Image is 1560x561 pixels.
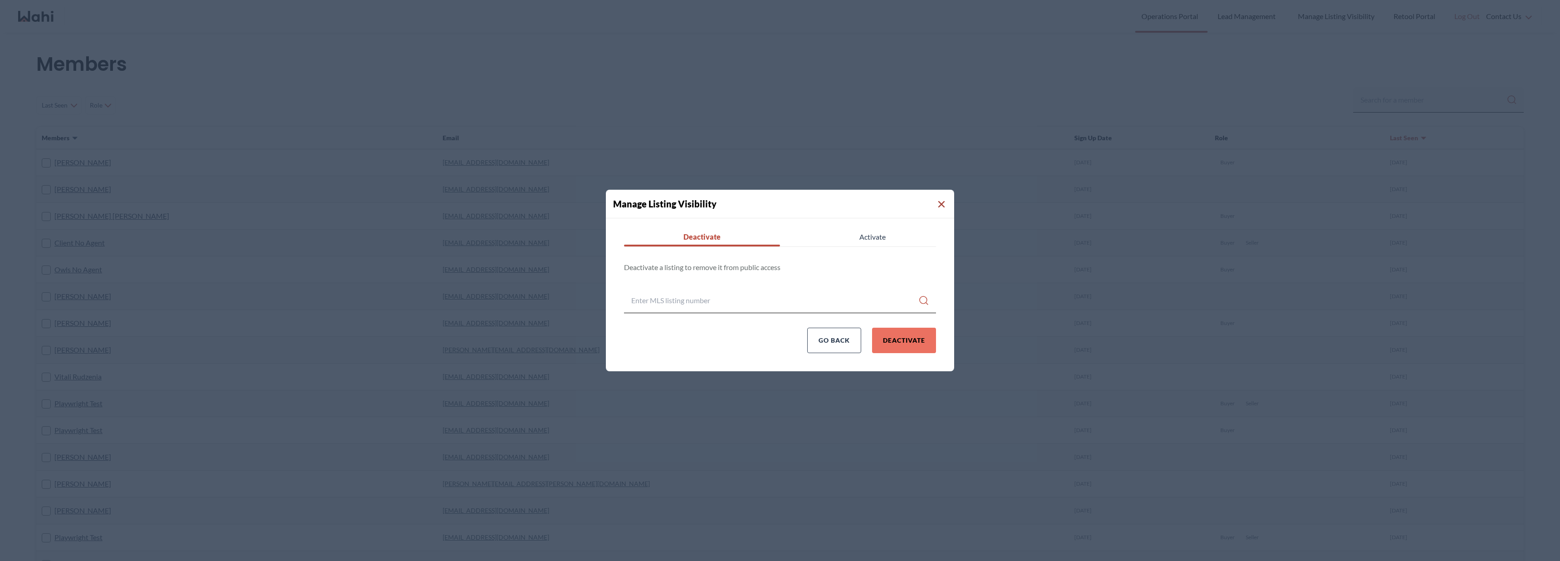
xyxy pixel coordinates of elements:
button: Activate [795,229,951,246]
button: Deactivate [872,328,936,353]
span: Activate [795,229,951,245]
p: Deactivate a listing to remove it from public access [624,261,936,273]
button: Deactivate [624,229,780,246]
button: Go Back [807,328,861,353]
button: Close Modal [936,199,947,210]
h4: Manage Listing Visibility [613,197,954,211]
input: Search input [631,292,918,309]
span: Deactivate [624,229,780,245]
